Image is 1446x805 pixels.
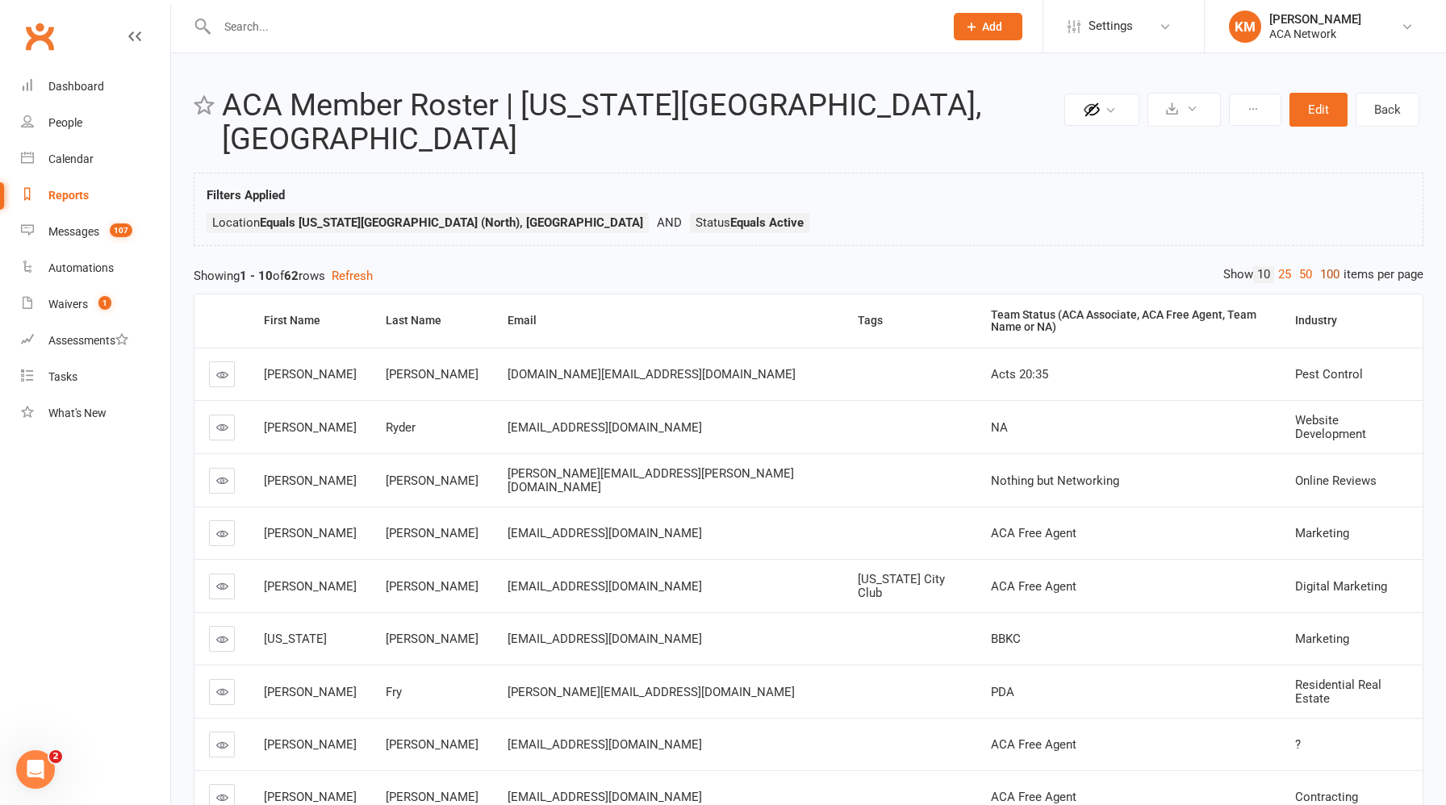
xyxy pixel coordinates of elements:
div: Show items per page [1223,266,1423,283]
span: [PERSON_NAME] [264,737,357,752]
a: 25 [1274,266,1295,283]
span: [EMAIL_ADDRESS][DOMAIN_NAME] [508,632,702,646]
h2: ACA Member Roster | [US_STATE][GEOGRAPHIC_DATA], [GEOGRAPHIC_DATA] [222,89,1060,156]
span: 1 [98,296,111,310]
span: ACA Free Agent [991,526,1076,540]
strong: 62 [284,269,299,283]
span: [PERSON_NAME] [386,473,479,488]
span: Marketing [1295,632,1349,646]
span: [EMAIL_ADDRESS][DOMAIN_NAME] [508,420,702,435]
span: [US_STATE] [264,632,327,646]
span: Settings [1089,8,1133,44]
span: [PERSON_NAME] [264,685,357,699]
span: Pest Control [1295,367,1363,382]
span: [EMAIL_ADDRESS][DOMAIN_NAME] [508,737,702,752]
input: Search... [212,15,933,38]
div: First Name [264,315,358,327]
div: Waivers [48,298,88,311]
div: Reports [48,189,89,202]
span: Acts 20:35 [991,367,1048,382]
span: [DOMAIN_NAME][EMAIL_ADDRESS][DOMAIN_NAME] [508,367,796,382]
span: Online Reviews [1295,473,1377,488]
span: 2 [49,750,62,763]
div: Email [508,315,830,327]
span: [PERSON_NAME] [386,367,479,382]
span: Digital Marketing [1295,579,1387,594]
span: [PERSON_NAME] [386,579,479,594]
span: [PERSON_NAME] [386,790,479,804]
span: [PERSON_NAME] [264,579,357,594]
div: Team Status (ACA Associate, ACA Free Agent, Team Name or NA) [991,309,1268,334]
a: 100 [1316,266,1344,283]
strong: Filters Applied [207,188,285,202]
strong: 1 - 10 [240,269,273,283]
div: Calendar [48,152,94,165]
iframe: Intercom live chat [16,750,55,789]
span: [PERSON_NAME][EMAIL_ADDRESS][PERSON_NAME][DOMAIN_NAME] [508,466,794,494]
strong: Equals [US_STATE][GEOGRAPHIC_DATA] (North), [GEOGRAPHIC_DATA] [260,215,643,230]
span: [PERSON_NAME] [264,367,357,382]
a: Messages 107 [21,214,170,250]
span: PDA [991,685,1014,699]
span: BBKC [991,632,1021,646]
a: People [21,105,170,141]
a: Waivers 1 [21,286,170,323]
a: Back [1356,93,1419,127]
a: Reports [21,177,170,214]
button: Edit [1289,93,1348,127]
strong: Equals Active [730,215,804,230]
div: Assessments [48,334,128,347]
div: Messages [48,225,99,238]
div: Industry [1295,315,1410,327]
span: 107 [110,223,132,237]
span: Location [212,215,643,230]
span: [PERSON_NAME] [264,473,357,488]
a: 50 [1295,266,1316,283]
span: [US_STATE] City Club [858,572,945,600]
span: [PERSON_NAME] [264,420,357,435]
span: Add [982,20,1002,33]
span: ACA Free Agent [991,737,1076,752]
span: Contracting [1295,790,1358,804]
a: Calendar [21,141,170,177]
span: Nothing but Networking [991,473,1119,488]
span: [PERSON_NAME] [386,526,479,540]
span: Marketing [1295,526,1349,540]
a: Automations [21,250,170,286]
span: [EMAIL_ADDRESS][DOMAIN_NAME] [508,579,702,594]
a: Clubworx [19,16,60,56]
div: Automations [48,261,114,274]
span: Website Development [1295,413,1366,441]
div: Showing of rows [194,266,1423,286]
span: [EMAIL_ADDRESS][DOMAIN_NAME] [508,526,702,540]
div: People [48,116,82,129]
span: NA [991,420,1008,435]
a: Tasks [21,359,170,395]
div: Dashboard [48,80,104,93]
div: Last Name [386,315,480,327]
a: Assessments [21,323,170,359]
button: Add [954,13,1022,40]
span: ? [1295,737,1301,752]
a: 10 [1253,266,1274,283]
div: Tasks [48,370,77,383]
span: Fry [386,685,402,699]
span: [PERSON_NAME] [386,737,479,752]
span: [PERSON_NAME] [386,632,479,646]
span: [PERSON_NAME] [264,526,357,540]
a: What's New [21,395,170,432]
div: What's New [48,407,107,419]
div: ACA Network [1269,27,1361,41]
span: ACA Free Agent [991,790,1076,804]
span: [PERSON_NAME][EMAIL_ADDRESS][DOMAIN_NAME] [508,685,795,699]
span: Residential Real Estate [1295,678,1381,706]
span: Ryder [386,420,416,435]
span: ACA Free Agent [991,579,1076,594]
span: [EMAIL_ADDRESS][DOMAIN_NAME] [508,790,702,804]
span: Status [696,215,804,230]
div: KM [1229,10,1261,43]
a: Dashboard [21,69,170,105]
button: Refresh [332,266,373,286]
div: Tags [858,315,963,327]
span: [PERSON_NAME] [264,790,357,804]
